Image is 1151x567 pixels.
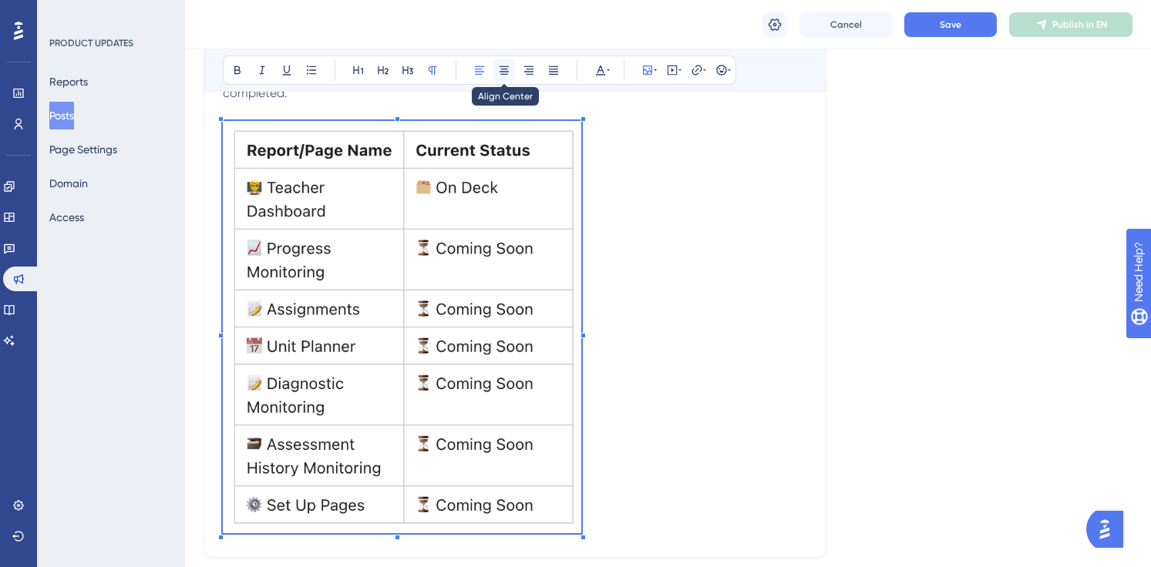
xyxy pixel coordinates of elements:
button: Publish in EN [1009,12,1132,37]
button: Access [49,203,84,231]
span: Need Help? [36,4,96,22]
span: Cancel [830,18,862,31]
button: Posts [49,102,74,129]
span: Publish in EN [1052,18,1107,31]
button: Page Settings [49,136,117,163]
iframe: UserGuiding AI Assistant Launcher [1086,506,1132,552]
span: Save [940,18,961,31]
button: Save [904,12,997,37]
button: Cancel [799,12,892,37]
button: Domain [49,169,88,197]
button: Reports [49,68,88,96]
div: PRODUCT UPDATES [49,37,133,49]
